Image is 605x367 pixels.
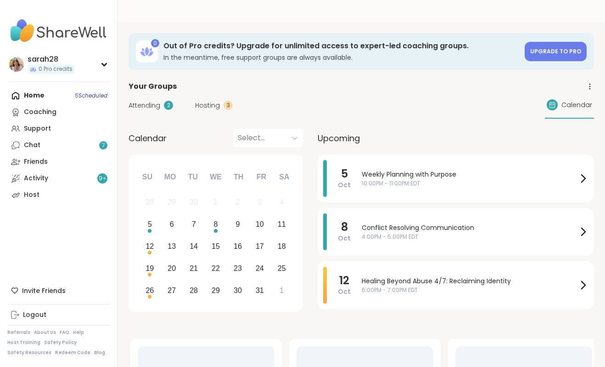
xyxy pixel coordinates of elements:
div: Choose Sunday, October 19th, 2025 [140,258,160,278]
span: Conflict Resolving Communication [362,223,577,233]
span: Oct [338,234,351,243]
div: Su [137,167,157,187]
div: Host [24,190,39,200]
div: Choose Thursday, October 16th, 2025 [228,237,248,257]
span: 12 [339,274,349,287]
div: Mo [160,167,180,187]
div: 22 [212,262,220,275]
div: Choose Friday, October 31st, 2025 [250,281,269,300]
div: 29 [212,284,220,297]
a: About Us [34,329,56,336]
a: Coaching [7,104,110,120]
div: 1 [280,284,284,297]
div: Choose Saturday, October 18th, 2025 [272,237,291,257]
span: Weekly Planning with Purpose [362,170,577,179]
div: 3 [258,196,262,208]
span: 6:00PM - 7:00PM EDT [362,286,577,294]
span: 7 [102,142,105,149]
a: Host Training [7,339,40,346]
div: Not available Sunday, September 28th, 2025 [140,193,160,212]
span: 5 [341,167,348,180]
div: 20 [168,262,176,275]
div: Choose Wednesday, October 15th, 2025 [206,237,226,257]
span: Healing Beyond Abuse 4/7: Reclaiming Identity [362,276,577,286]
div: Choose Monday, October 27th, 2025 [162,281,182,300]
div: Activity [24,174,48,183]
div: Choose Tuesday, October 14th, 2025 [184,237,204,257]
div: Coaching [24,108,56,117]
a: Safety Policy [44,339,77,346]
h3: In the meantime, free support groups are always available. [163,53,519,62]
div: 16 [234,240,242,252]
a: Blog [94,350,105,356]
div: Choose Wednesday, October 22nd, 2025 [206,258,226,278]
div: 14 [190,240,198,252]
div: Choose Wednesday, October 29th, 2025 [206,281,226,300]
span: 9 + [99,175,106,183]
div: Not available Tuesday, September 30th, 2025 [184,193,204,212]
div: 23 [234,262,242,275]
div: Choose Wednesday, October 8th, 2025 [206,215,226,235]
div: Chat [24,141,40,150]
div: Choose Sunday, October 26th, 2025 [140,281,160,300]
div: Choose Tuesday, October 28th, 2025 [184,281,204,300]
div: Choose Monday, October 6th, 2025 [162,215,182,235]
div: Choose Friday, October 17th, 2025 [250,237,269,257]
div: sarah28 [28,54,74,64]
div: Choose Monday, October 20th, 2025 [162,258,182,278]
div: 31 [256,284,264,297]
div: 2 [164,101,173,110]
div: 9 [235,218,240,230]
a: Activity9+ [7,170,110,187]
div: 2 [235,196,240,208]
div: 11 [278,218,286,230]
div: Not available Friday, October 3rd, 2025 [250,193,269,212]
div: 8 [214,218,218,230]
div: 19 [146,262,154,275]
span: 10:00PM - 11:00PM EDT [362,179,577,188]
a: Safety Resources [7,350,51,356]
div: Tu [183,167,203,187]
span: Oct [338,287,351,296]
a: FAQ [60,329,69,336]
div: 21 [190,262,198,275]
div: 17 [256,240,264,252]
div: 27 [168,284,176,297]
div: 15 [212,240,220,252]
div: Choose Thursday, October 9th, 2025 [228,215,248,235]
div: Choose Monday, October 13th, 2025 [162,237,182,257]
div: Choose Sunday, October 12th, 2025 [140,237,160,257]
div: 1 [214,196,218,208]
div: 0 [151,39,159,47]
div: Not available Wednesday, October 1st, 2025 [206,193,226,212]
div: 26 [146,284,154,297]
div: 28 [146,196,154,208]
div: Choose Tuesday, October 7th, 2025 [184,215,204,235]
div: Not available Monday, September 29th, 2025 [162,193,182,212]
span: 4:00PM - 5:00PM EDT [362,233,577,241]
a: Host [7,187,110,203]
div: Choose Saturday, October 25th, 2025 [272,258,291,278]
a: Logout [7,307,110,323]
div: 30 [190,196,198,208]
div: Choose Friday, October 10th, 2025 [250,215,269,235]
div: Choose Tuesday, October 21st, 2025 [184,258,204,278]
div: 4 [280,196,284,208]
div: Support [24,124,51,133]
div: Friends [24,157,48,166]
span: 8 [341,221,348,234]
div: 18 [278,240,286,252]
div: 5 [148,218,152,230]
img: ShareWell Nav Logo [7,15,110,47]
h3: Out of Pro credits? Upgrade for unlimited access to expert-led coaching groups. [163,41,519,51]
div: Logout [23,310,46,320]
span: Your Groups [129,81,177,92]
span: Oct [338,180,351,189]
span: Upgrade to Pro [530,47,581,55]
div: Invite Friends [7,282,110,299]
div: Fr [251,167,271,187]
div: 24 [256,262,264,275]
div: 12 [146,240,154,252]
div: 3 [224,101,233,110]
div: Not available Thursday, October 2nd, 2025 [228,193,248,212]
